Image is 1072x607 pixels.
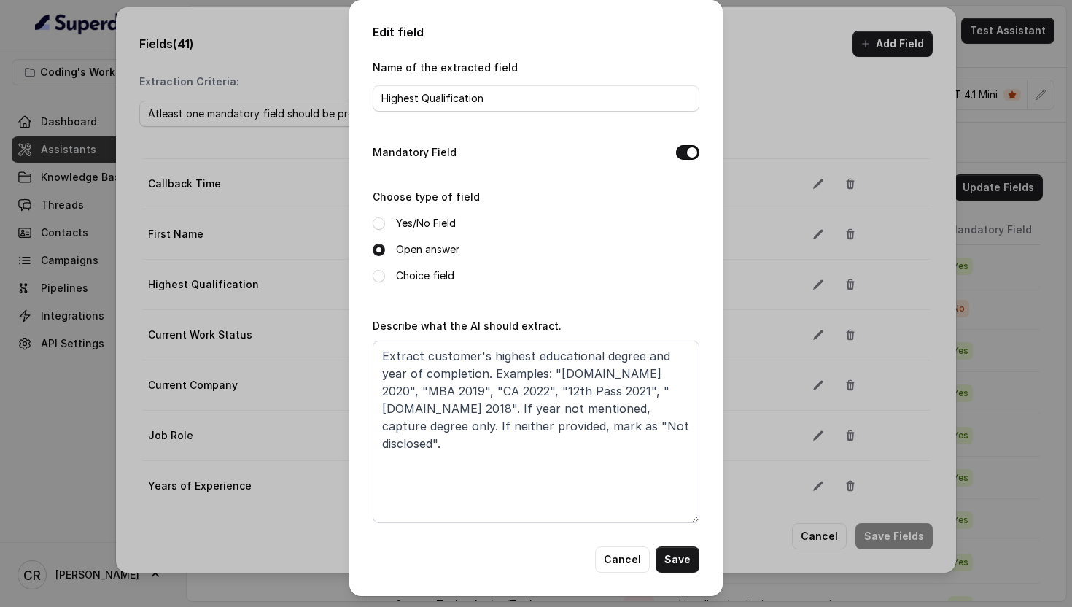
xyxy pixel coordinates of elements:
button: Cancel [595,546,650,573]
button: Save [656,546,699,573]
label: Choice field [396,267,454,285]
label: Describe what the AI should extract. [373,320,562,332]
label: Choose type of field [373,190,480,203]
textarea: Extract customer's highest educational degree and year of completion. Examples: "[DOMAIN_NAME] 20... [373,341,699,523]
label: Yes/No Field [396,214,456,232]
label: Open answer [396,241,459,258]
h2: Edit field [373,23,699,41]
label: Name of the extracted field [373,61,518,74]
label: Mandatory Field [373,144,457,161]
